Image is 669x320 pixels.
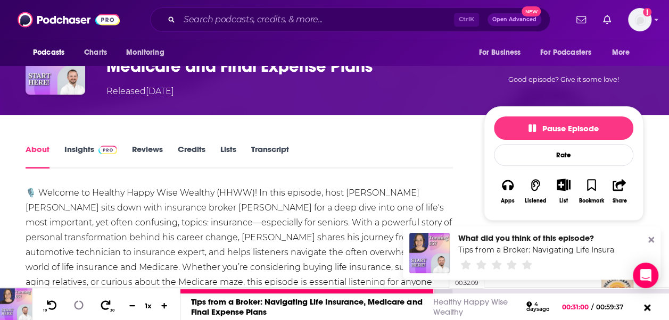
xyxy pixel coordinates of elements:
[454,13,479,27] span: Ctrl K
[572,11,590,29] a: Show notifications dropdown
[522,6,541,16] span: New
[220,144,236,169] a: Lists
[494,116,633,140] button: Pause Episode
[110,308,114,313] span: 30
[41,299,61,313] button: 10
[433,297,508,317] a: Healthy Happy Wise Wealthy
[26,144,49,169] a: About
[180,289,669,293] div: 00:32:09
[633,263,658,288] div: Open Intercom Messenger
[525,198,547,204] div: Listened
[98,146,117,154] img: Podchaser Pro
[64,144,117,169] a: InsightsPodchaser Pro
[593,303,634,311] span: 00:59:37
[478,45,521,60] span: For Business
[612,198,626,204] div: Share
[96,299,117,313] button: 30
[526,301,554,313] div: 4 days ago
[449,277,484,288] div: 00:32:09
[18,10,120,30] img: Podchaser - Follow, Share and Rate Podcasts
[139,301,158,310] div: 1 x
[471,43,534,63] button: open menu
[126,45,164,60] span: Monitoring
[628,8,651,31] img: User Profile
[628,8,651,31] span: Logged in as caseya
[106,85,174,98] div: Released [DATE]
[579,198,604,204] div: Bookmark
[191,297,422,317] a: Tips from a Broker: Navigating Life Insurance, Medicare and Final Expense Plans
[550,172,577,210] div: Show More ButtonList
[606,172,633,210] button: Share
[132,144,163,169] a: Reviews
[494,172,522,210] button: Apps
[77,43,113,63] a: Charts
[488,13,541,26] button: Open AdvancedNew
[84,45,107,60] span: Charts
[178,144,205,169] a: Credits
[552,179,574,190] button: Show More Button
[522,172,549,210] button: Listened
[577,172,605,210] button: Bookmark
[409,233,450,273] img: Tips from a Broker: Navigating Life Insurance, Medicare and Final Expense Plans
[612,45,630,60] span: More
[508,75,619,83] span: Good episode? Give it some love!
[628,8,651,31] button: Show profile menu
[562,303,591,311] span: 00:31:00
[43,308,47,313] span: 10
[591,303,593,311] span: /
[643,8,651,16] svg: Add a profile image
[533,43,607,63] button: open menu
[559,197,568,204] div: List
[119,43,178,63] button: open menu
[501,198,515,204] div: Apps
[458,233,615,243] div: What did you think of this episode?
[150,7,550,32] div: Search podcasts, credits, & more...
[494,144,633,166] div: Rate
[251,144,289,169] a: Transcript
[33,45,64,60] span: Podcasts
[605,43,643,63] button: open menu
[528,123,599,133] span: Pause Episode
[540,45,591,60] span: For Podcasters
[179,11,454,28] input: Search podcasts, credits, & more...
[26,43,78,63] button: open menu
[492,17,536,22] span: Open Advanced
[599,11,615,29] a: Show notifications dropdown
